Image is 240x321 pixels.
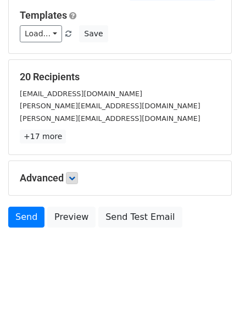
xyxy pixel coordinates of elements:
[20,90,142,98] small: [EMAIL_ADDRESS][DOMAIN_NAME]
[20,130,66,143] a: +17 more
[79,25,108,42] button: Save
[20,71,220,83] h5: 20 Recipients
[20,102,200,110] small: [PERSON_NAME][EMAIL_ADDRESS][DOMAIN_NAME]
[20,9,67,21] a: Templates
[47,207,96,228] a: Preview
[20,25,62,42] a: Load...
[20,172,220,184] h5: Advanced
[98,207,182,228] a: Send Test Email
[8,207,44,228] a: Send
[20,114,200,123] small: [PERSON_NAME][EMAIL_ADDRESS][DOMAIN_NAME]
[185,268,240,321] iframe: Chat Widget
